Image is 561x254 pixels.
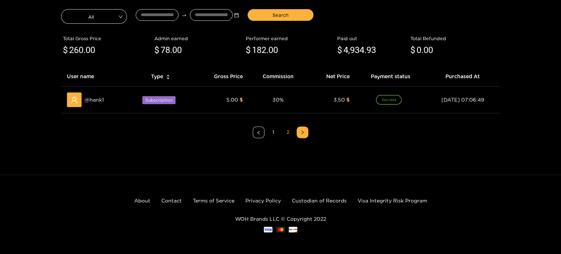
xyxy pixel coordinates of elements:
span: 4,934 [343,45,364,55]
a: Privacy Policy [245,198,281,203]
span: $ [346,97,350,102]
div: Total Gross Price [63,35,151,42]
div: Performer earned [246,35,334,42]
button: right [297,126,308,138]
span: to [181,12,187,18]
span: 30 % [272,97,284,102]
span: .00 [170,45,182,55]
a: About [134,198,150,203]
span: $ [246,43,251,57]
span: .93 [364,45,376,55]
th: Net Price [307,67,355,87]
span: $ [63,43,68,57]
div: Admin earned [154,35,242,42]
span: 0 [417,45,421,55]
span: [DATE] 07:06:49 [441,97,484,102]
a: Terms of Service [193,198,234,203]
span: 78 [161,45,170,55]
span: swap-right [181,12,187,18]
span: Search [272,11,289,19]
div: Total Refunded [410,35,498,42]
span: 3.50 [334,97,345,102]
a: Custodian of Records [292,198,347,203]
th: Commission [249,67,307,87]
li: Previous Page [253,126,264,138]
span: .00 [421,45,433,55]
th: Payment status [355,67,426,87]
span: @ hank1 [84,96,104,104]
th: Purchased At [425,67,500,87]
a: Contact [161,198,182,203]
span: right [300,130,305,134]
span: .00 [266,45,278,55]
span: Type [151,72,163,80]
span: $ [240,97,243,102]
span: caret-up [166,73,170,77]
span: $ [337,43,342,57]
th: User name [61,67,128,87]
span: .00 [83,45,95,55]
span: 182 [252,45,266,55]
span: Success [376,95,402,105]
span: caret-down [166,76,170,80]
li: Next Page [297,126,308,138]
span: user [71,96,78,104]
a: 1 [268,127,279,138]
a: Visa Integrity Risk Program [358,198,427,203]
div: Paid out [337,35,407,42]
th: Gross Price [193,67,249,87]
li: 1 [267,126,279,138]
button: Search [248,9,313,21]
span: $ [154,43,159,57]
span: left [256,130,261,135]
span: All [61,11,127,22]
span: 5.00 [226,97,238,102]
span: 260 [69,45,83,55]
a: 2 [282,127,293,138]
span: Subscription [142,96,176,104]
span: $ [410,43,415,57]
li: 2 [282,126,294,138]
button: left [253,126,264,138]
